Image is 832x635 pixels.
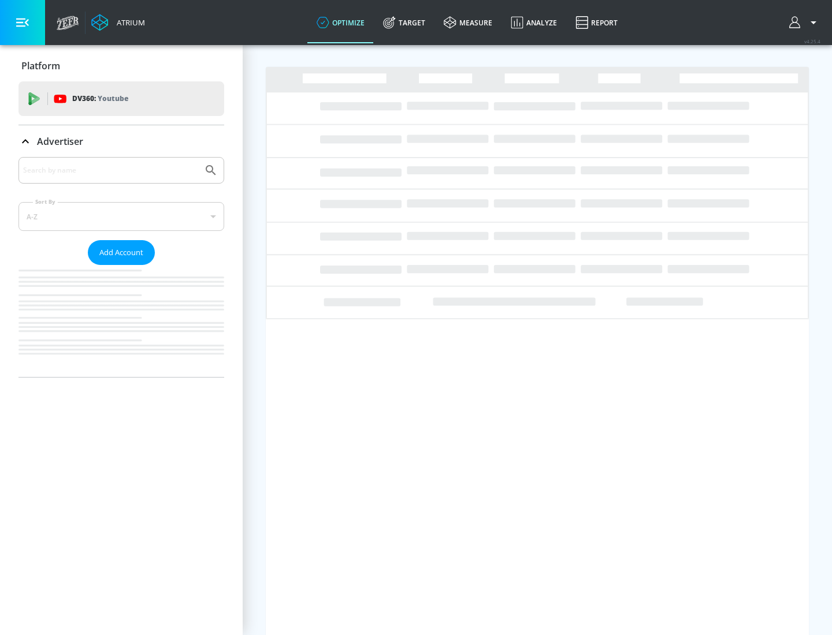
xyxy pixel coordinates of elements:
div: Atrium [112,17,145,28]
button: Add Account [88,240,155,265]
div: A-Z [18,202,224,231]
a: optimize [307,2,374,43]
a: Atrium [91,14,145,31]
div: Platform [18,50,224,82]
p: DV360: [72,92,128,105]
div: Advertiser [18,125,224,158]
p: Advertiser [37,135,83,148]
span: v 4.25.4 [804,38,820,44]
span: Add Account [99,246,143,259]
div: Advertiser [18,157,224,377]
p: Youtube [98,92,128,104]
a: Target [374,2,434,43]
div: DV360: Youtube [18,81,224,116]
a: measure [434,2,502,43]
a: Report [566,2,627,43]
a: Analyze [502,2,566,43]
p: Platform [21,59,60,72]
input: Search by name [23,163,198,178]
nav: list of Advertiser [18,265,224,377]
label: Sort By [33,198,58,206]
